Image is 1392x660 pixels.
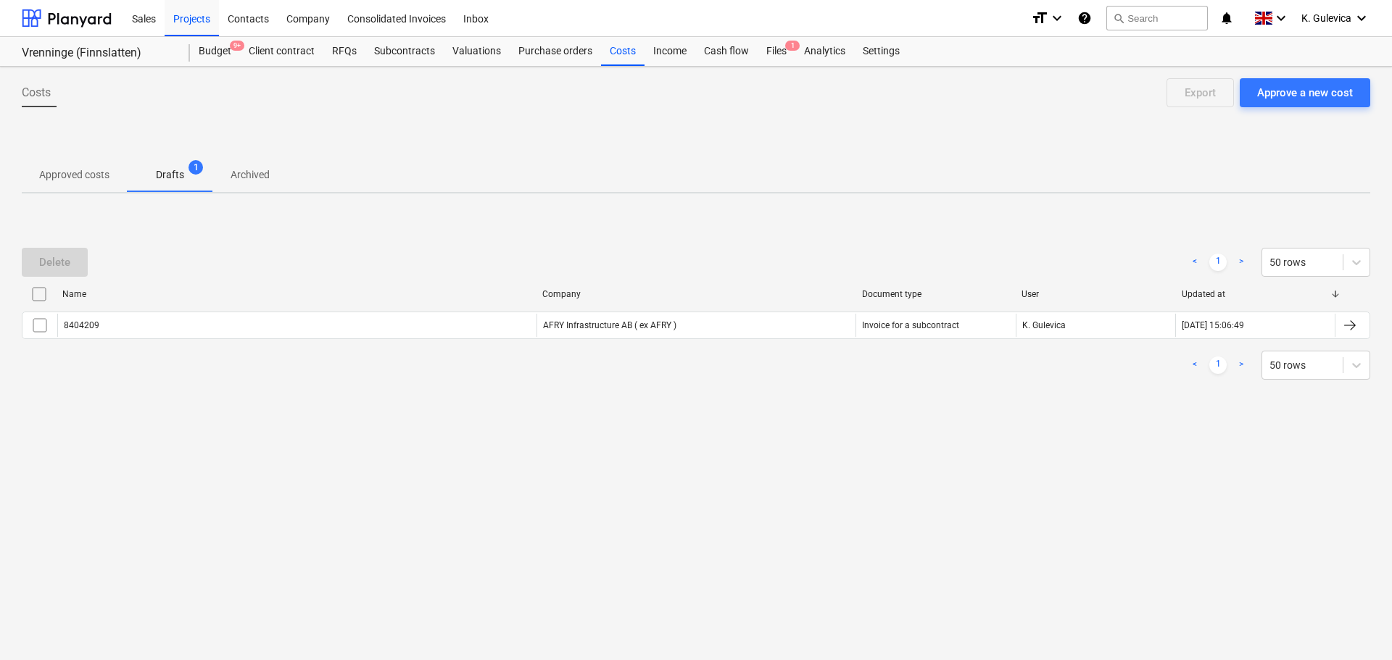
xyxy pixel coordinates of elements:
div: [DATE] 15:06:49 [1182,320,1244,330]
i: keyboard_arrow_down [1272,9,1290,27]
div: AFRY Infrastructure AB ( ex AFRY ) [536,314,856,337]
div: Updated at [1182,289,1330,299]
div: Company [542,289,850,299]
div: User [1022,289,1170,299]
div: Name [62,289,531,299]
a: Subcontracts [365,37,444,66]
div: Vrenninge (Finnslatten) [22,46,173,61]
i: notifications [1219,9,1234,27]
p: Drafts [156,167,184,183]
a: Income [645,37,695,66]
a: Previous page [1186,254,1203,271]
a: Previous page [1186,356,1203,374]
i: format_size [1031,9,1048,27]
span: search [1113,12,1124,24]
a: Page 1 is your current page [1209,254,1227,271]
span: K. Gulevica [1301,12,1351,24]
button: Approve a new cost [1240,78,1370,107]
a: Budget9+ [190,37,240,66]
i: Knowledge base [1077,9,1092,27]
a: RFQs [323,37,365,66]
div: Budget [190,37,240,66]
div: Document type [862,289,1011,299]
a: Next page [1232,356,1250,374]
a: Cash flow [695,37,758,66]
span: Costs [22,84,51,101]
a: Page 1 is your current page [1209,356,1227,374]
i: keyboard_arrow_down [1353,9,1370,27]
p: Approved costs [39,167,109,183]
a: Client contract [240,37,323,66]
div: 8404209 [64,320,99,330]
a: Costs [601,37,645,66]
button: Search [1106,6,1208,30]
a: Purchase orders [510,37,601,66]
a: Settings [854,37,908,66]
div: K. Gulevica [1016,314,1175,337]
div: Approve a new cost [1257,83,1353,102]
span: 9+ [230,41,244,51]
i: keyboard_arrow_down [1048,9,1066,27]
p: Archived [231,167,270,183]
a: Next page [1232,254,1250,271]
a: Analytics [795,37,854,66]
span: 1 [188,160,203,175]
div: Files [758,37,795,66]
div: Invoice for a subcontract [862,320,959,330]
a: Files1 [758,37,795,66]
a: Valuations [444,37,510,66]
iframe: Chat Widget [1319,590,1392,660]
span: 1 [785,41,800,51]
